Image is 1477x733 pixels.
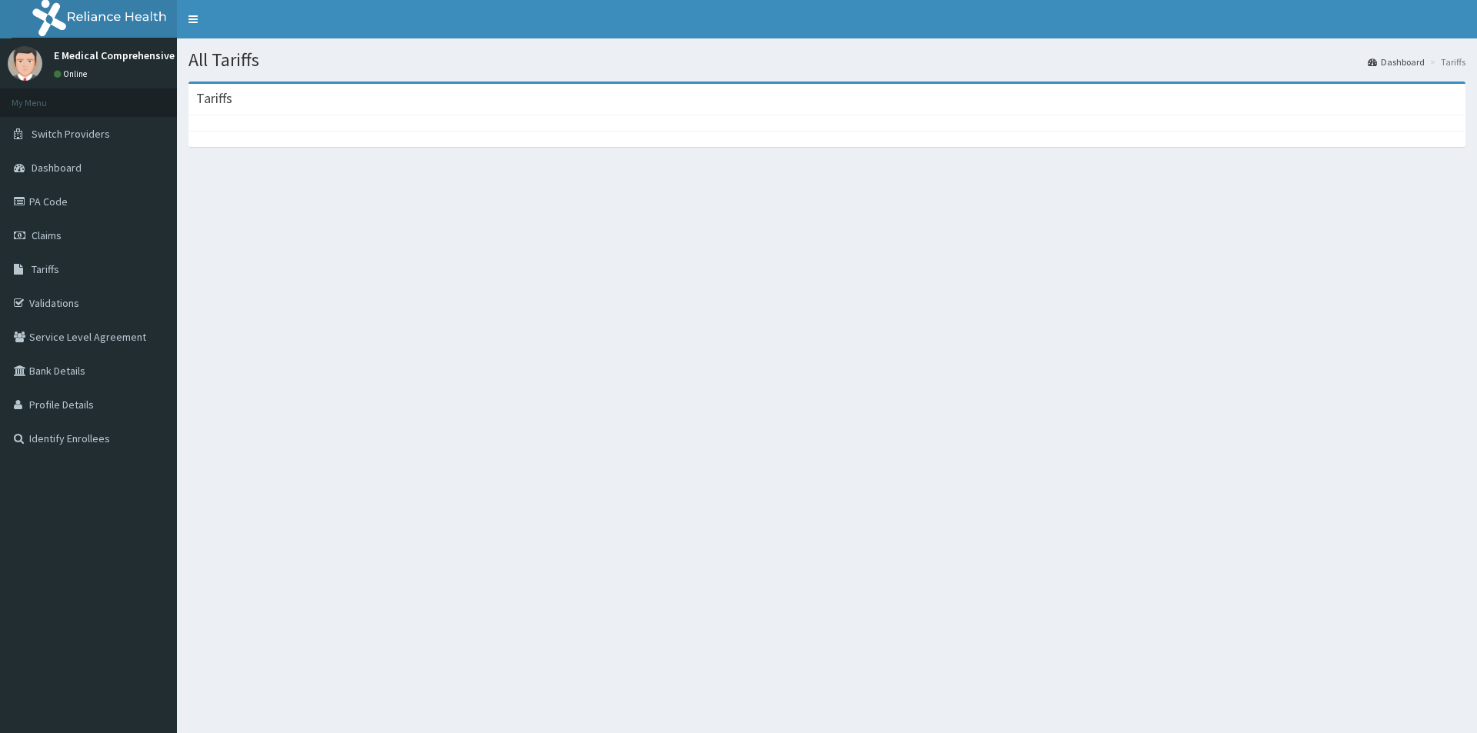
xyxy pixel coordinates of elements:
[32,262,59,276] span: Tariffs
[196,92,232,105] h3: Tariffs
[1426,55,1465,68] li: Tariffs
[54,50,215,61] p: E Medical Comprehensive Consult
[188,50,1465,70] h1: All Tariffs
[32,161,82,175] span: Dashboard
[32,228,62,242] span: Claims
[54,68,91,79] a: Online
[8,46,42,81] img: User Image
[1368,55,1425,68] a: Dashboard
[32,127,110,141] span: Switch Providers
